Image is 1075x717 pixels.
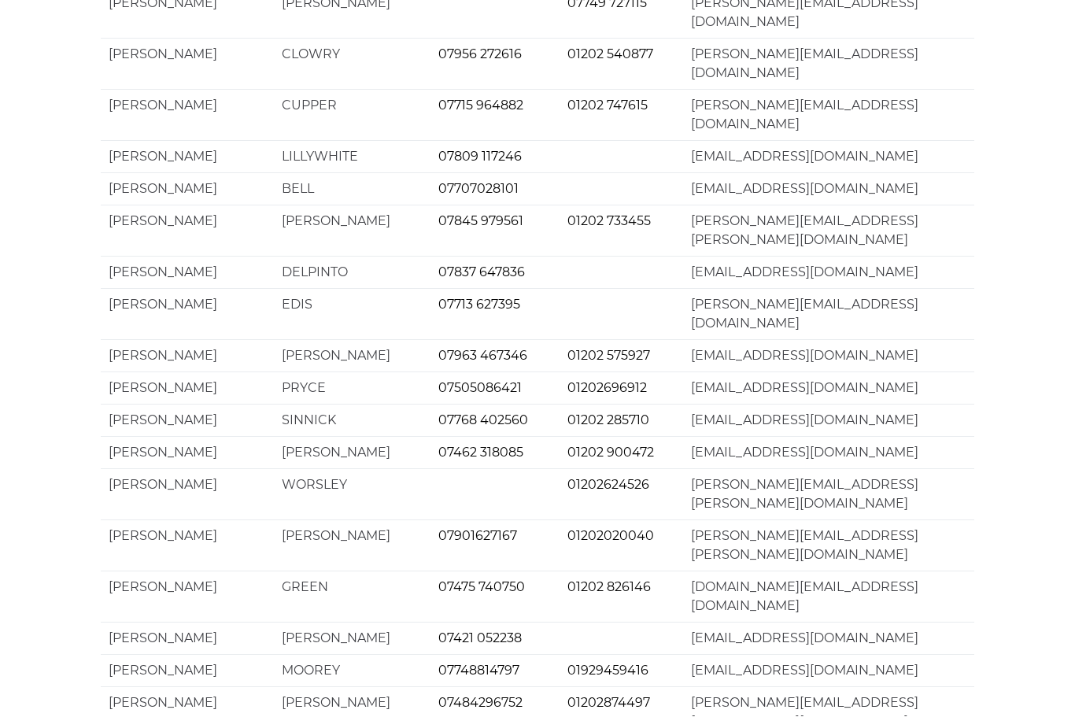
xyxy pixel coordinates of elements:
[567,663,648,678] a: 01929459416
[438,381,522,396] a: 07505086421
[101,340,274,372] td: [PERSON_NAME]
[683,173,974,205] td: [EMAIL_ADDRESS][DOMAIN_NAME]
[567,98,648,113] a: 01202 747615
[101,90,274,141] td: [PERSON_NAME]
[683,623,974,655] td: [EMAIL_ADDRESS][DOMAIN_NAME]
[101,289,274,340] td: [PERSON_NAME]
[274,173,430,205] td: BELL
[101,655,274,687] td: [PERSON_NAME]
[274,205,430,257] td: [PERSON_NAME]
[438,413,528,428] a: 07768 402560
[683,257,974,289] td: [EMAIL_ADDRESS][DOMAIN_NAME]
[567,413,649,428] a: 01202 285710
[683,289,974,340] td: [PERSON_NAME][EMAIL_ADDRESS][DOMAIN_NAME]
[683,520,974,571] td: [PERSON_NAME][EMAIL_ADDRESS][PERSON_NAME][DOMAIN_NAME]
[438,298,520,312] a: 07713 627395
[438,265,525,280] a: 07837 647836
[683,655,974,687] td: [EMAIL_ADDRESS][DOMAIN_NAME]
[438,47,522,62] a: 07956 272616
[101,141,274,173] td: [PERSON_NAME]
[438,349,527,364] a: 07963 467346
[274,141,430,173] td: LILLYWHITE
[438,98,523,113] a: 07715 964882
[567,214,651,229] a: 01202 733455
[438,445,523,460] a: 07462 318085
[274,520,430,571] td: [PERSON_NAME]
[567,529,654,544] a: 01202020040
[683,405,974,437] td: [EMAIL_ADDRESS][DOMAIN_NAME]
[101,520,274,571] td: [PERSON_NAME]
[683,141,974,173] td: [EMAIL_ADDRESS][DOMAIN_NAME]
[438,529,517,544] a: 07901627167
[438,182,519,197] a: 07707028101
[274,340,430,372] td: [PERSON_NAME]
[101,205,274,257] td: [PERSON_NAME]
[274,372,430,405] td: PRYCE
[438,663,519,678] a: 07748814797
[683,39,974,90] td: [PERSON_NAME][EMAIL_ADDRESS][DOMAIN_NAME]
[438,696,523,711] a: 07484296752
[567,445,654,460] a: 01202 900472
[274,289,430,340] td: EDIS
[101,372,274,405] td: [PERSON_NAME]
[101,469,274,520] td: [PERSON_NAME]
[274,437,430,469] td: [PERSON_NAME]
[274,257,430,289] td: DELPINTO
[567,478,649,493] a: 01202624526
[683,205,974,257] td: [PERSON_NAME][EMAIL_ADDRESS][PERSON_NAME][DOMAIN_NAME]
[274,623,430,655] td: [PERSON_NAME]
[683,571,974,623] td: [DOMAIN_NAME][EMAIL_ADDRESS][DOMAIN_NAME]
[101,257,274,289] td: [PERSON_NAME]
[101,623,274,655] td: [PERSON_NAME]
[274,655,430,687] td: MOOREY
[567,580,651,595] a: 01202 826146
[101,173,274,205] td: [PERSON_NAME]
[683,437,974,469] td: [EMAIL_ADDRESS][DOMAIN_NAME]
[567,349,650,364] a: 01202 575927
[274,39,430,90] td: CLOWRY
[438,150,522,164] a: 07809 117246
[101,571,274,623] td: [PERSON_NAME]
[274,571,430,623] td: GREEN
[683,469,974,520] td: [PERSON_NAME][EMAIL_ADDRESS][PERSON_NAME][DOMAIN_NAME]
[683,340,974,372] td: [EMAIL_ADDRESS][DOMAIN_NAME]
[274,90,430,141] td: CUPPER
[438,214,523,229] a: 07845 979561
[101,405,274,437] td: [PERSON_NAME]
[438,580,525,595] a: 07475 740750
[567,47,653,62] a: 01202 540877
[567,696,650,711] a: 01202874497
[101,437,274,469] td: [PERSON_NAME]
[274,469,430,520] td: WORSLEY
[683,372,974,405] td: [EMAIL_ADDRESS][DOMAIN_NAME]
[274,405,430,437] td: SINNICK
[683,90,974,141] td: [PERSON_NAME][EMAIL_ADDRESS][DOMAIN_NAME]
[101,39,274,90] td: [PERSON_NAME]
[438,631,522,646] a: 07421 052238
[567,381,647,396] a: 01202696912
